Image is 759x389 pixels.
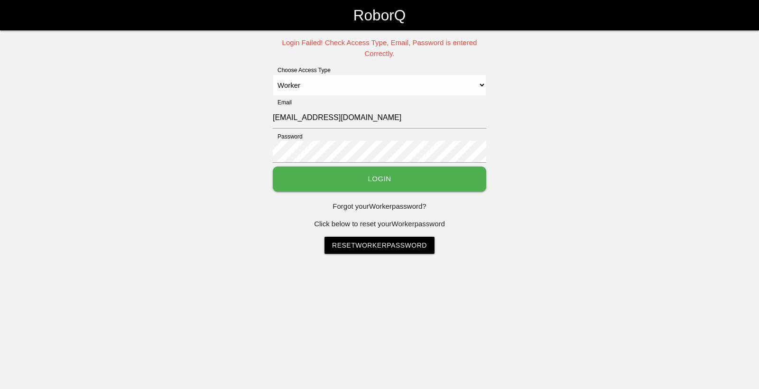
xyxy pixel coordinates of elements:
[324,237,435,254] a: ResetWorkerPassword
[273,201,486,212] p: Forgot your Worker password?
[273,37,486,59] p: Login Failed! Check Access Type, Email, Password is entered Correctly.
[273,98,292,107] label: Email
[273,132,303,141] label: Password
[273,167,486,192] button: Login
[273,66,331,74] label: Choose Access Type
[273,219,486,230] p: Click below to reset your Worker password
